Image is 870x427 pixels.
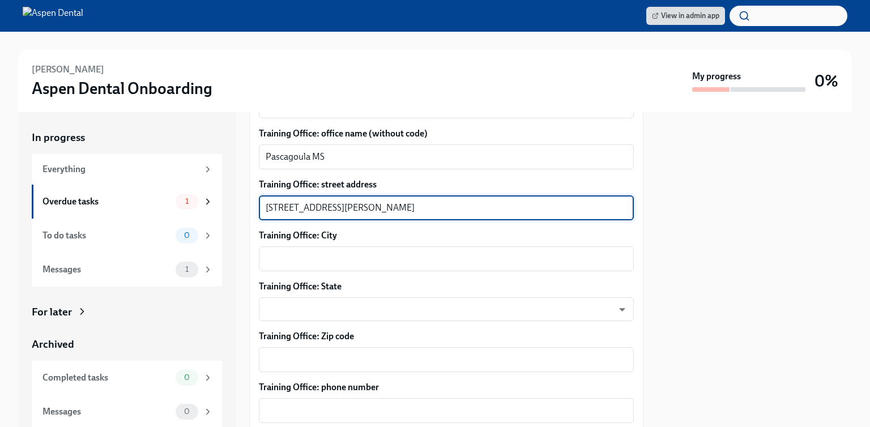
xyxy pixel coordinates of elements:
[42,195,171,208] div: Overdue tasks
[652,10,719,22] span: View in admin app
[32,63,104,76] h6: [PERSON_NAME]
[42,163,198,176] div: Everything
[32,154,222,185] a: Everything
[646,7,725,25] a: View in admin app
[32,337,222,352] a: Archived
[692,70,741,83] strong: My progress
[23,7,83,25] img: Aspen Dental
[259,229,634,242] label: Training Office: City
[266,150,627,164] textarea: Pascagoula MS
[259,330,634,343] label: Training Office: Zip code
[42,263,171,276] div: Messages
[177,407,197,416] span: 0
[32,219,222,253] a: To do tasks0
[259,178,634,191] label: Training Office: street address
[259,127,634,140] label: Training Office: office name (without code)
[259,280,634,293] label: Training Office: State
[259,297,634,321] div: ​
[32,305,222,319] a: For later
[32,78,212,99] h3: Aspen Dental Onboarding
[259,381,634,394] label: Training Office: phone number
[266,201,627,215] textarea: [STREET_ADDRESS][PERSON_NAME]
[178,197,195,206] span: 1
[177,373,197,382] span: 0
[178,265,195,274] span: 1
[32,305,72,319] div: For later
[177,231,197,240] span: 0
[42,405,171,418] div: Messages
[814,71,838,91] h3: 0%
[32,361,222,395] a: Completed tasks0
[42,229,171,242] div: To do tasks
[42,372,171,384] div: Completed tasks
[32,185,222,219] a: Overdue tasks1
[32,253,222,287] a: Messages1
[32,130,222,145] a: In progress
